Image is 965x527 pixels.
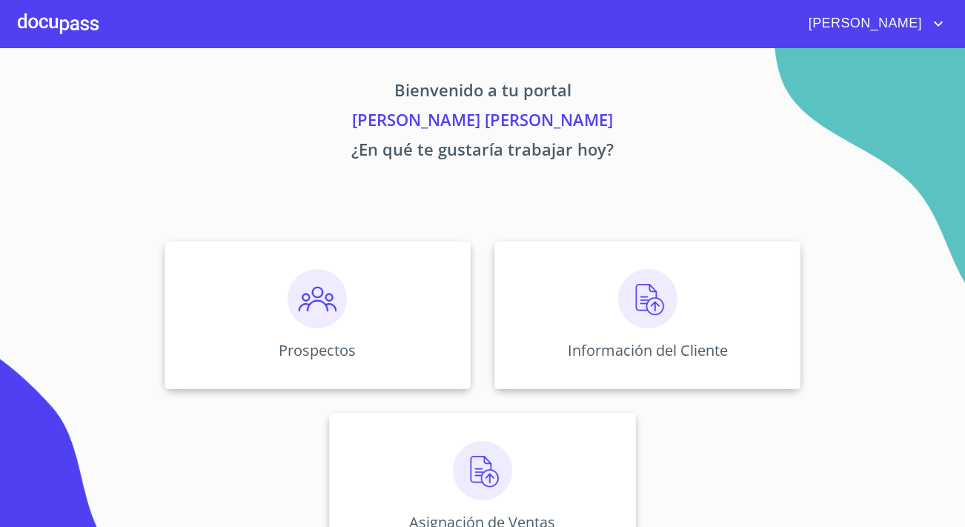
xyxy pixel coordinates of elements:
[618,269,677,328] img: carga.png
[279,340,356,360] p: Prospectos
[568,340,728,360] p: Información del Cliente
[26,137,939,167] p: ¿En qué te gustaría trabajar hoy?
[453,441,512,500] img: carga.png
[288,269,347,328] img: prospectos.png
[26,78,939,107] p: Bienvenido a tu portal
[797,12,929,36] span: [PERSON_NAME]
[26,107,939,137] p: [PERSON_NAME] [PERSON_NAME]
[797,12,947,36] button: account of current user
